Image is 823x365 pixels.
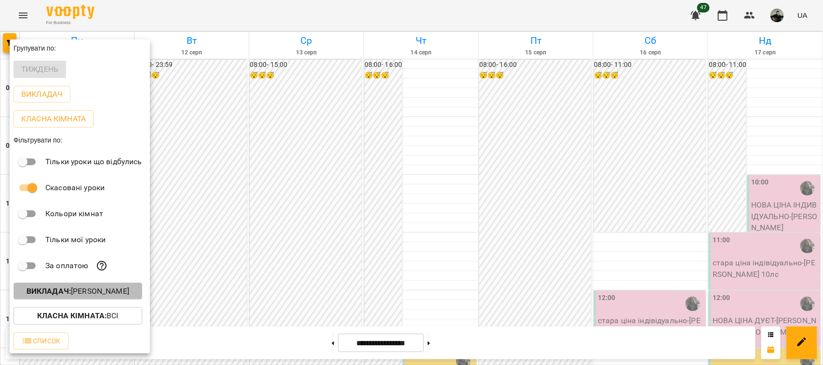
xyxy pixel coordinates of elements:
[45,156,142,168] p: Тільки уроки що відбулись
[13,307,142,325] button: Класна кімната:Всі
[45,234,106,246] p: Тільки мої уроки
[10,39,150,57] div: Групувати по:
[13,86,70,103] button: Викладач
[45,260,88,272] p: За оплатою
[10,131,150,149] div: Фільтрувати по:
[27,286,129,297] p: [PERSON_NAME]
[21,335,61,347] span: Список
[13,110,94,128] button: Класна кімната
[27,287,71,296] b: Викладач :
[13,332,68,350] button: Список
[45,182,105,194] p: Скасовані уроки
[21,89,63,100] p: Викладач
[37,311,107,320] b: Класна кімната :
[37,310,119,322] p: Всі
[45,208,103,220] p: Кольори кімнат
[21,113,86,125] p: Класна кімната
[13,283,142,300] button: Викладач:[PERSON_NAME]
